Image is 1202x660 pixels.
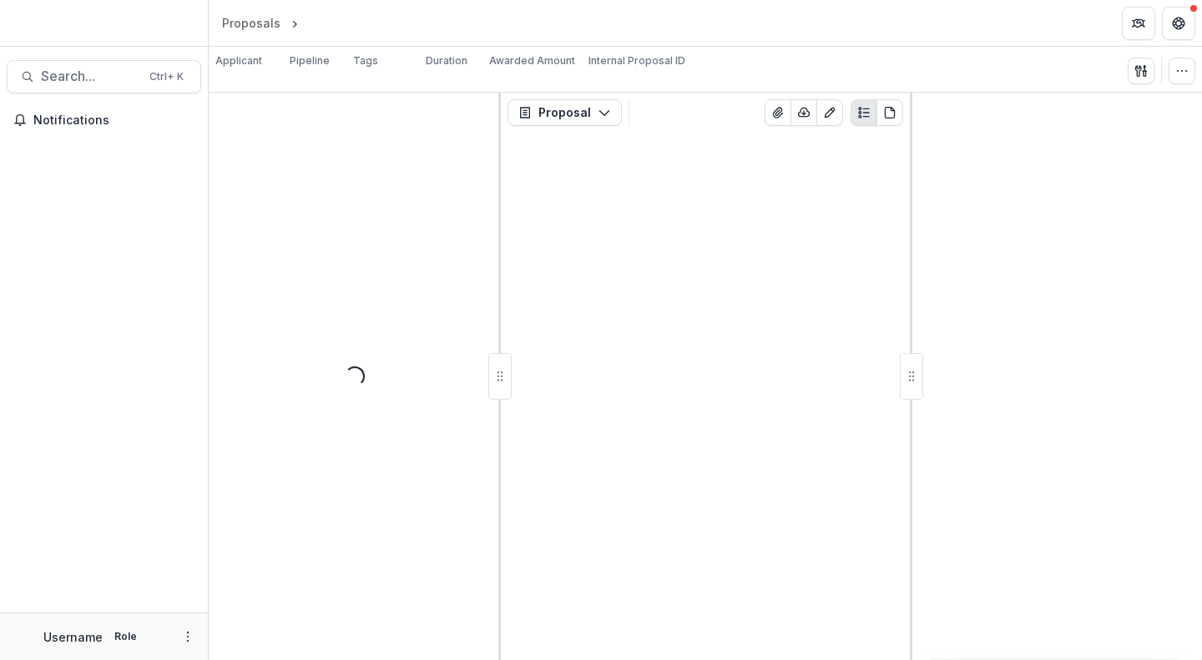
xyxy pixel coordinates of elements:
[222,14,280,32] div: Proposals
[215,11,373,35] nav: breadcrumb
[588,53,685,68] p: Internal Proposal ID
[43,628,103,646] p: Username
[426,53,467,68] p: Duration
[215,53,262,68] p: Applicant
[7,60,201,93] button: Search...
[290,53,330,68] p: Pipeline
[851,99,877,126] button: Plaintext view
[765,99,791,126] button: View Attached Files
[215,11,287,35] a: Proposals
[508,99,622,126] button: Proposal
[41,68,139,84] span: Search...
[876,99,903,126] button: PDF view
[489,53,575,68] p: Awarded Amount
[7,107,201,134] button: Notifications
[816,99,843,126] button: Edit as form
[1162,7,1195,40] button: Get Help
[178,627,198,647] button: More
[109,629,142,644] p: Role
[33,113,194,128] span: Notifications
[353,53,378,68] p: Tags
[1122,7,1155,40] button: Partners
[146,68,187,86] div: Ctrl + K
